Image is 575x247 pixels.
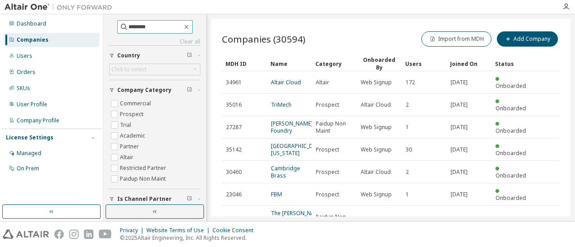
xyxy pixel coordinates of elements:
div: Click to select [110,64,200,75]
div: Managed [17,150,41,157]
span: Onboarded [495,172,526,179]
a: Clear all [109,38,200,45]
span: Web Signup [361,79,392,86]
span: 23046 [226,191,242,198]
button: Import from MDH [421,31,491,47]
span: 2 [406,101,409,108]
span: Company Category [117,87,172,94]
span: Onboarded [495,127,526,134]
span: Web Signup [361,146,392,153]
span: 2 [406,169,409,176]
img: Altair One [4,3,117,12]
span: Clear filter [187,87,192,94]
span: 30 [406,146,412,153]
img: facebook.svg [54,230,64,239]
div: Users [17,52,32,60]
label: Restricted Partner [120,163,168,173]
label: Academic [120,130,147,141]
label: Prospect [120,109,145,120]
span: Onboarded [495,104,526,112]
img: altair_logo.svg [3,230,49,239]
a: FBM [271,191,282,198]
div: Website Terms of Use [146,227,212,234]
button: Add Company [497,31,558,47]
span: Onboarded [495,149,526,157]
span: Web Signup [361,191,392,198]
label: Partner [120,141,141,152]
label: Altair [120,152,135,163]
span: Is Channel Partner [117,195,172,203]
span: Altair Cloud [361,101,391,108]
a: The [PERSON_NAME][GEOGRAPHIC_DATA][PERSON_NAME] [271,209,325,231]
a: [PERSON_NAME] Foundry [271,120,313,134]
label: Trial [120,120,133,130]
label: Paidup Non Maint [120,173,168,184]
button: Is Channel Partner [109,189,200,209]
span: Paidup Non Maint [316,120,353,134]
span: 35142 [226,146,242,153]
span: Country [117,52,140,59]
span: [DATE] [451,191,468,198]
span: [DATE] [451,101,468,108]
div: Cookie Consent [212,227,259,234]
div: Orders [17,69,35,76]
div: Companies [17,36,49,43]
span: 30460 [226,169,242,176]
div: Company Profile [17,117,59,124]
span: 34961 [226,79,242,86]
span: Altair [316,79,329,86]
span: Onboarded [495,194,526,202]
div: Onboarded By [360,56,398,71]
span: Prospect [316,101,339,108]
span: Paidup Non Maint [316,213,353,228]
a: Cambridge Brass [271,165,300,179]
div: Name [270,56,308,71]
span: [DATE] [451,169,468,176]
div: MDH ID [226,56,263,71]
span: 1 [406,191,409,198]
div: Click to select [111,66,146,73]
span: Clear filter [187,52,192,59]
div: User Profile [17,101,47,108]
a: Altair Cloud [271,78,301,86]
div: Users [405,56,443,71]
div: License Settings [6,134,53,141]
div: SKUs [17,85,30,92]
div: Dashboard [17,20,46,27]
span: 27287 [226,124,242,131]
div: Category [315,56,353,71]
span: [DATE] [451,146,468,153]
img: linkedin.svg [84,230,93,239]
span: Altair Cloud [361,169,391,176]
span: Companies (30594) [222,33,305,45]
span: [DATE] [451,124,468,131]
img: instagram.svg [69,230,79,239]
span: 172 [406,79,415,86]
button: Company Category [109,80,200,100]
span: 1 [406,124,409,131]
a: TriMech [271,101,292,108]
img: youtube.svg [99,230,112,239]
span: Onboarded [495,82,526,90]
div: Status [495,56,533,71]
span: [DATE] [451,79,468,86]
div: On Prem [17,165,39,172]
a: [GEOGRAPHIC_DATA][US_STATE] [271,142,325,157]
label: Commercial [120,98,153,109]
button: Country [109,46,200,65]
span: 35016 [226,101,242,108]
span: Web Signup [361,124,392,131]
span: Prospect [316,191,339,198]
div: Joined On [450,56,488,71]
p: © 2025 Altair Engineering, Inc. All Rights Reserved. [120,234,259,242]
span: Prospect [316,169,339,176]
span: Prospect [316,146,339,153]
span: Clear filter [187,195,192,203]
div: Privacy [120,227,146,234]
